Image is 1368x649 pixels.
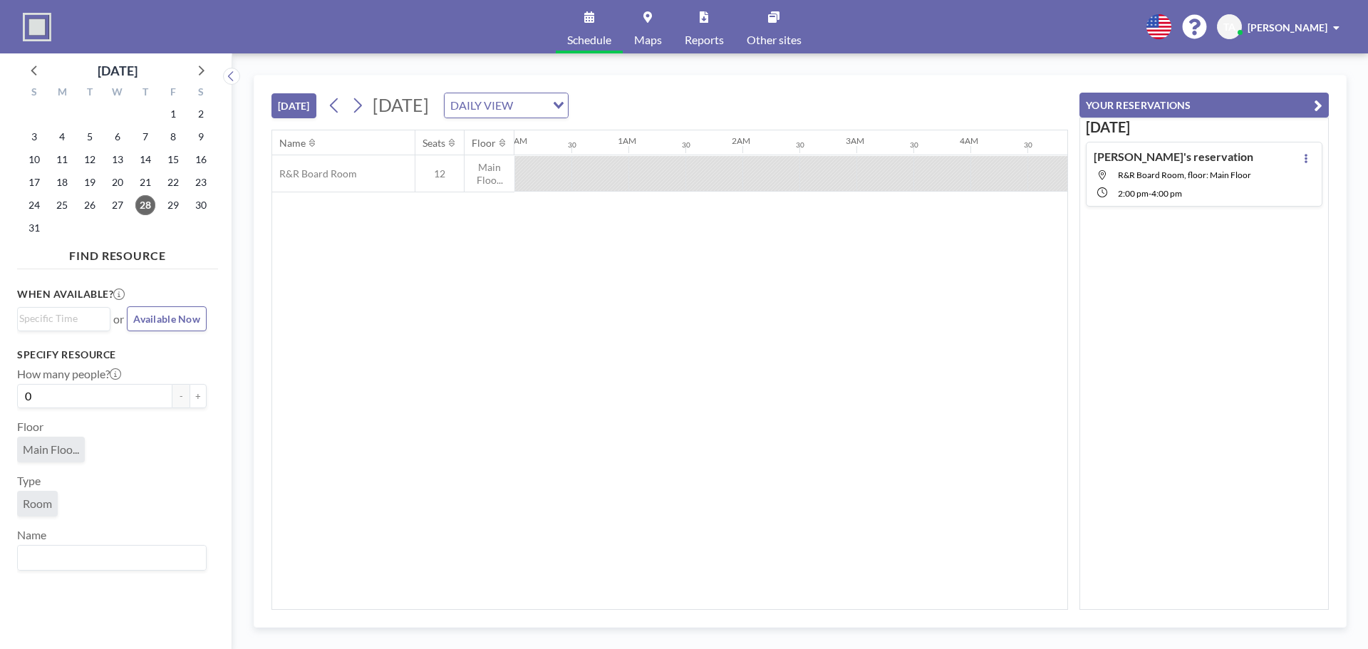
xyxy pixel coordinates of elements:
span: Friday, August 29, 2025 [163,195,183,215]
div: 4AM [960,135,978,146]
span: Monday, August 25, 2025 [52,195,72,215]
div: M [48,84,76,103]
span: Saturday, August 30, 2025 [191,195,211,215]
div: W [104,84,132,103]
span: [DATE] [373,94,429,115]
span: Other sites [747,34,802,46]
span: Thursday, August 28, 2025 [135,195,155,215]
span: Thursday, August 14, 2025 [135,150,155,170]
button: Available Now [127,306,207,331]
span: Tuesday, August 19, 2025 [80,172,100,192]
h4: FIND RESOURCE [17,243,218,263]
span: 12 [415,167,464,180]
h3: [DATE] [1086,118,1322,136]
span: [PERSON_NAME] [1248,21,1327,33]
div: T [131,84,159,103]
div: Search for option [18,308,110,329]
span: Sunday, August 3, 2025 [24,127,44,147]
div: Search for option [445,93,568,118]
span: Saturday, August 2, 2025 [191,104,211,124]
span: 2:00 PM [1118,188,1149,199]
label: How many people? [17,367,121,381]
input: Search for option [19,311,102,326]
span: Room [23,497,52,511]
label: Name [17,528,46,542]
span: Sunday, August 31, 2025 [24,218,44,238]
div: S [187,84,214,103]
span: Monday, August 11, 2025 [52,150,72,170]
input: Search for option [19,549,198,567]
div: 2AM [732,135,750,146]
label: Floor [17,420,43,434]
div: T [76,84,104,103]
span: Schedule [567,34,611,46]
span: Friday, August 1, 2025 [163,104,183,124]
span: Reports [685,34,724,46]
div: 30 [910,140,918,150]
span: R&R Board Room [272,167,357,180]
span: Wednesday, August 20, 2025 [108,172,128,192]
h4: [PERSON_NAME]'s reservation [1094,150,1253,164]
img: organization-logo [23,13,51,41]
span: TA [1223,21,1235,33]
span: Monday, August 4, 2025 [52,127,72,147]
span: Saturday, August 23, 2025 [191,172,211,192]
span: Main Floo... [465,161,514,186]
span: Sunday, August 17, 2025 [24,172,44,192]
div: S [21,84,48,103]
span: Monday, August 18, 2025 [52,172,72,192]
label: Type [17,474,41,488]
span: Wednesday, August 13, 2025 [108,150,128,170]
span: - [1149,188,1151,199]
span: Wednesday, August 27, 2025 [108,195,128,215]
div: 12AM [504,135,527,146]
span: Tuesday, August 5, 2025 [80,127,100,147]
div: [DATE] [98,61,138,81]
div: Search for option [18,546,206,570]
span: Thursday, August 7, 2025 [135,127,155,147]
span: Available Now [133,313,200,325]
span: Saturday, August 9, 2025 [191,127,211,147]
div: 3AM [846,135,864,146]
div: Seats [423,137,445,150]
div: F [159,84,187,103]
input: Search for option [517,96,544,115]
h3: Specify resource [17,348,207,361]
span: 4:00 PM [1151,188,1182,199]
span: or [113,312,124,326]
div: 30 [682,140,690,150]
span: Saturday, August 16, 2025 [191,150,211,170]
span: Friday, August 15, 2025 [163,150,183,170]
button: + [190,384,207,408]
span: DAILY VIEW [447,96,516,115]
span: Sunday, August 24, 2025 [24,195,44,215]
div: 30 [796,140,804,150]
span: Friday, August 8, 2025 [163,127,183,147]
button: YOUR RESERVATIONS [1079,93,1329,118]
span: Maps [634,34,662,46]
div: 30 [568,140,576,150]
div: Name [279,137,306,150]
div: 30 [1024,140,1032,150]
button: - [172,384,190,408]
span: Tuesday, August 26, 2025 [80,195,100,215]
span: R&R Board Room, floor: Main Floor [1118,170,1251,180]
div: Floor [472,137,496,150]
span: Wednesday, August 6, 2025 [108,127,128,147]
span: Main Floo... [23,442,79,457]
span: Thursday, August 21, 2025 [135,172,155,192]
span: Tuesday, August 12, 2025 [80,150,100,170]
span: Friday, August 22, 2025 [163,172,183,192]
div: 1AM [618,135,636,146]
span: Sunday, August 10, 2025 [24,150,44,170]
button: [DATE] [271,93,316,118]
